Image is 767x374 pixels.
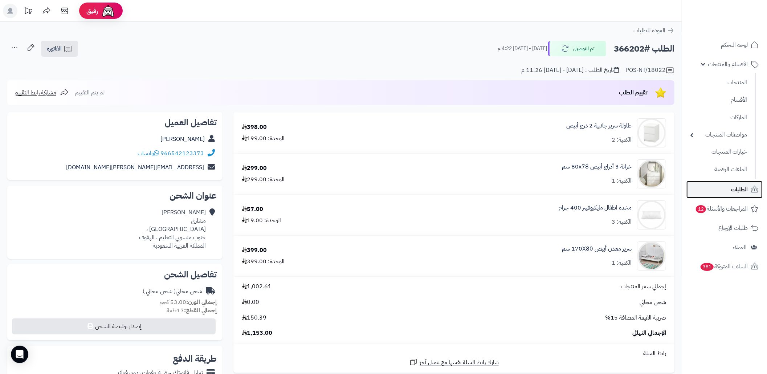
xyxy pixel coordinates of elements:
span: 1,153.00 [242,329,272,337]
h2: عنوان الشحن [13,191,217,200]
span: رفيق [86,7,98,15]
a: الأقسام [686,92,751,108]
span: 381 [701,263,714,271]
div: Open Intercom Messenger [11,346,28,363]
a: تحديثات المنصة [19,4,37,20]
div: POS-NT/18022 [625,66,674,75]
div: الوحدة: 299.00 [242,175,285,184]
span: لوحة التحكم [721,40,748,50]
a: سرير معدن أبيض 170X80 سم [562,245,632,253]
a: طلبات الإرجاع [686,219,763,237]
div: الوحدة: 399.00 [242,257,285,266]
span: تقييم الطلب [619,88,648,97]
span: المراجعات والأسئلة [695,204,748,214]
img: 1747726412-1722524118422-1707225732053-1702539019812-884456456456-90x90.jpg [637,159,666,188]
span: ضريبة القيمة المضافة 15% [605,314,666,322]
span: ( شحن مجاني ) [143,287,176,296]
small: 7 قطعة [167,306,217,315]
div: 299.00 [242,164,267,172]
span: الأقسام والمنتجات [708,59,748,69]
span: مشاركة رابط التقييم [15,88,56,97]
span: الفاتورة [47,44,62,53]
div: الوحدة: 199.00 [242,134,285,143]
strong: إجمالي القطع: [184,306,217,315]
div: 57.00 [242,205,263,214]
a: لوحة التحكم [686,36,763,54]
div: [PERSON_NAME] مشاري [GEOGRAPHIC_DATA] ، جنوب منسوبي التعليم ، الهفوف المملكة العربية السعودية [139,208,206,250]
a: مخدة اطفال مايكروفيبر 400 جرام [559,204,632,212]
span: شحن مجاني [640,298,666,306]
img: 1698232049-1-90x90.jpg [637,118,666,147]
img: 1728486839-220106010210-90x90.jpg [637,200,666,229]
span: طلبات الإرجاع [718,223,748,233]
a: [EMAIL_ADDRESS][PERSON_NAME][DOMAIN_NAME] [66,163,204,172]
a: الطلبات [686,181,763,198]
a: العملاء [686,239,763,256]
h2: الطلب #366202 [614,41,674,56]
div: 398.00 [242,123,267,131]
div: الكمية: 3 [612,218,632,226]
a: شارك رابط السلة نفسها مع عميل آخر [409,358,499,367]
small: 53.00 كجم [159,298,217,306]
a: 966542123373 [160,149,204,158]
a: طاولة سرير جانبية 2 درج أبيض [566,122,632,130]
a: المنتجات [686,75,751,90]
small: [DATE] - [DATE] 4:22 م [498,45,547,52]
a: الماركات [686,110,751,125]
span: العملاء [733,242,747,252]
a: المراجعات والأسئلة12 [686,200,763,218]
div: الكمية: 1 [612,177,632,185]
a: مواصفات المنتجات [686,127,751,143]
a: الفاتورة [41,41,78,57]
span: 1,002.61 [242,282,272,291]
a: السلات المتروكة381 [686,258,763,275]
span: إجمالي سعر المنتجات [621,282,666,291]
h2: طريقة الدفع [173,354,217,363]
a: الملفات الرقمية [686,162,751,177]
img: logo-2.png [718,18,760,33]
div: رابط السلة [236,349,672,358]
div: الكمية: 2 [612,136,632,144]
span: السلات المتروكة [700,261,748,272]
span: العودة للطلبات [633,26,665,35]
div: الوحدة: 19.00 [242,216,281,225]
h2: تفاصيل العميل [13,118,217,127]
div: شحن مجاني [143,287,202,296]
h2: تفاصيل الشحن [13,270,217,279]
a: واتساب [138,149,159,158]
a: [PERSON_NAME] [160,135,205,143]
span: الطلبات [731,184,748,195]
a: خزانة 3 أدراج أبيض ‎80x78 سم‏ [562,163,632,171]
img: 1748517520-1-90x90.jpg [637,241,666,271]
a: العودة للطلبات [633,26,674,35]
div: 399.00 [242,246,267,255]
span: الإجمالي النهائي [632,329,666,337]
strong: إجمالي الوزن: [186,298,217,306]
span: شارك رابط السلة نفسها مع عميل آخر [420,358,499,367]
div: تاريخ الطلب : [DATE] - [DATE] 11:26 م [521,66,619,74]
a: مشاركة رابط التقييم [15,88,69,97]
img: ai-face.png [101,4,115,18]
span: 0.00 [242,298,259,306]
div: الكمية: 1 [612,259,632,267]
span: 12 [696,205,706,213]
button: تم التوصيل [548,41,606,56]
span: لم يتم التقييم [75,88,105,97]
span: 150.39 [242,314,266,322]
button: إصدار بوليصة الشحن [12,318,216,334]
a: خيارات المنتجات [686,144,751,160]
